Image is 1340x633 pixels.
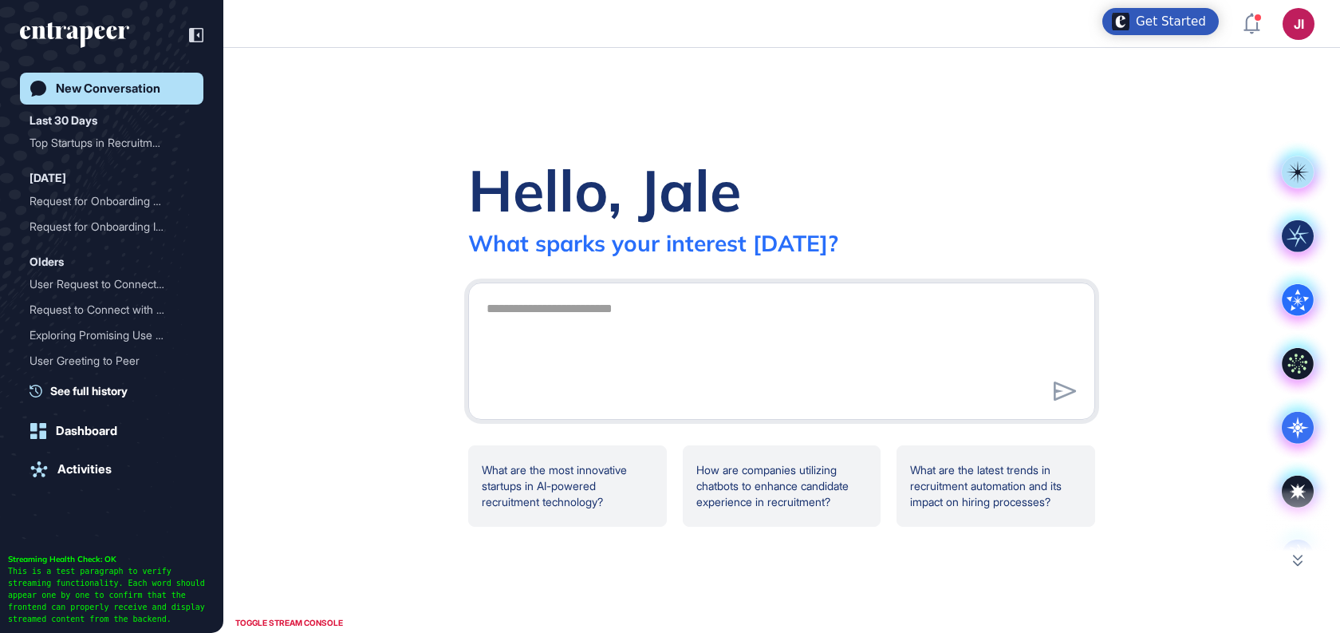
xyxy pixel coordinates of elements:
[30,322,194,348] div: Exploring Promising Use Cases in User's Industry
[30,168,66,188] div: [DATE]
[20,415,203,447] a: Dashboard
[468,445,667,527] div: What are the most innovative startups in AI-powered recruitment technology?
[897,445,1095,527] div: What are the latest trends in recruitment automation and its impact on hiring processes?
[1283,8,1314,40] button: JI
[30,188,194,214] div: Request for Onboarding Assistance
[30,214,194,239] div: Request for Onboarding Information
[20,73,203,105] a: New Conversation
[56,81,160,96] div: New Conversation
[30,214,181,239] div: Request for Onboarding In...
[30,348,194,374] div: User Greeting to Peer
[30,111,97,130] div: Last 30 Days
[56,424,117,438] div: Dashboard
[30,252,64,271] div: Olders
[1112,13,1129,30] img: launcher-image-alternative-text
[30,130,181,156] div: Top Startups in Recruitme...
[468,229,838,257] div: What sparks your interest [DATE]?
[1136,14,1206,30] div: Get Started
[30,297,181,322] div: Request to Connect with N...
[231,613,347,633] div: TOGGLE STREAM CONSOLE
[57,462,112,477] div: Activities
[30,322,181,348] div: Exploring Promising Use C...
[30,130,194,156] div: Top Startups in Recruitment Technology
[30,297,194,322] div: Request to Connect with Nash
[468,154,741,226] div: Hello, Jale
[30,271,181,297] div: User Request to Connect w...
[50,382,128,399] span: See full history
[20,22,129,48] div: entrapeer-logo
[1102,8,1219,35] div: Open Get Started checklist
[30,382,203,399] a: See full history
[20,453,203,485] a: Activities
[30,271,194,297] div: User Request to Connect with Hunter
[30,188,181,214] div: Request for Onboarding As...
[683,445,881,527] div: How are companies utilizing chatbots to enhance candidate experience in recruitment?
[30,348,181,374] div: User Greeting to Peer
